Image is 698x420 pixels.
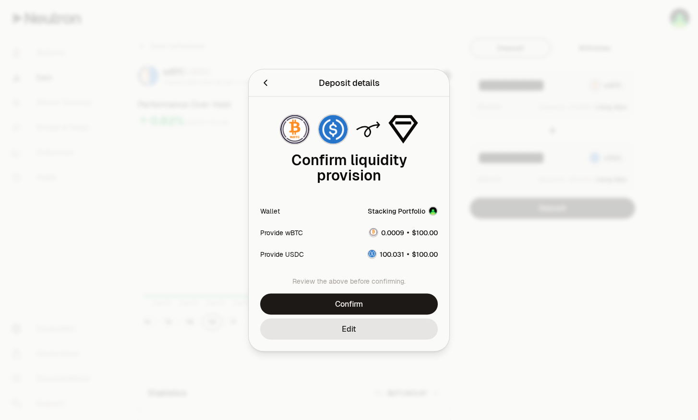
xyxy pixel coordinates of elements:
img: Account Image [429,207,437,215]
div: Deposit details [319,76,380,89]
div: Stacking Portfolio [368,206,425,216]
img: wBTC Logo [370,228,377,236]
div: Provide USDC [260,249,304,259]
button: Stacking PortfolioAccount Image [368,206,438,216]
img: USDC Logo [319,115,348,144]
button: Confirm [260,293,438,314]
div: Wallet [260,206,280,216]
div: Confirm liquidity provision [260,152,438,183]
button: Edit [260,318,438,339]
img: USDC Logo [368,250,376,258]
div: Review the above before confirming. [260,276,438,286]
div: Provide wBTC [260,228,303,237]
img: wBTC Logo [280,115,309,144]
button: Back [260,76,271,89]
